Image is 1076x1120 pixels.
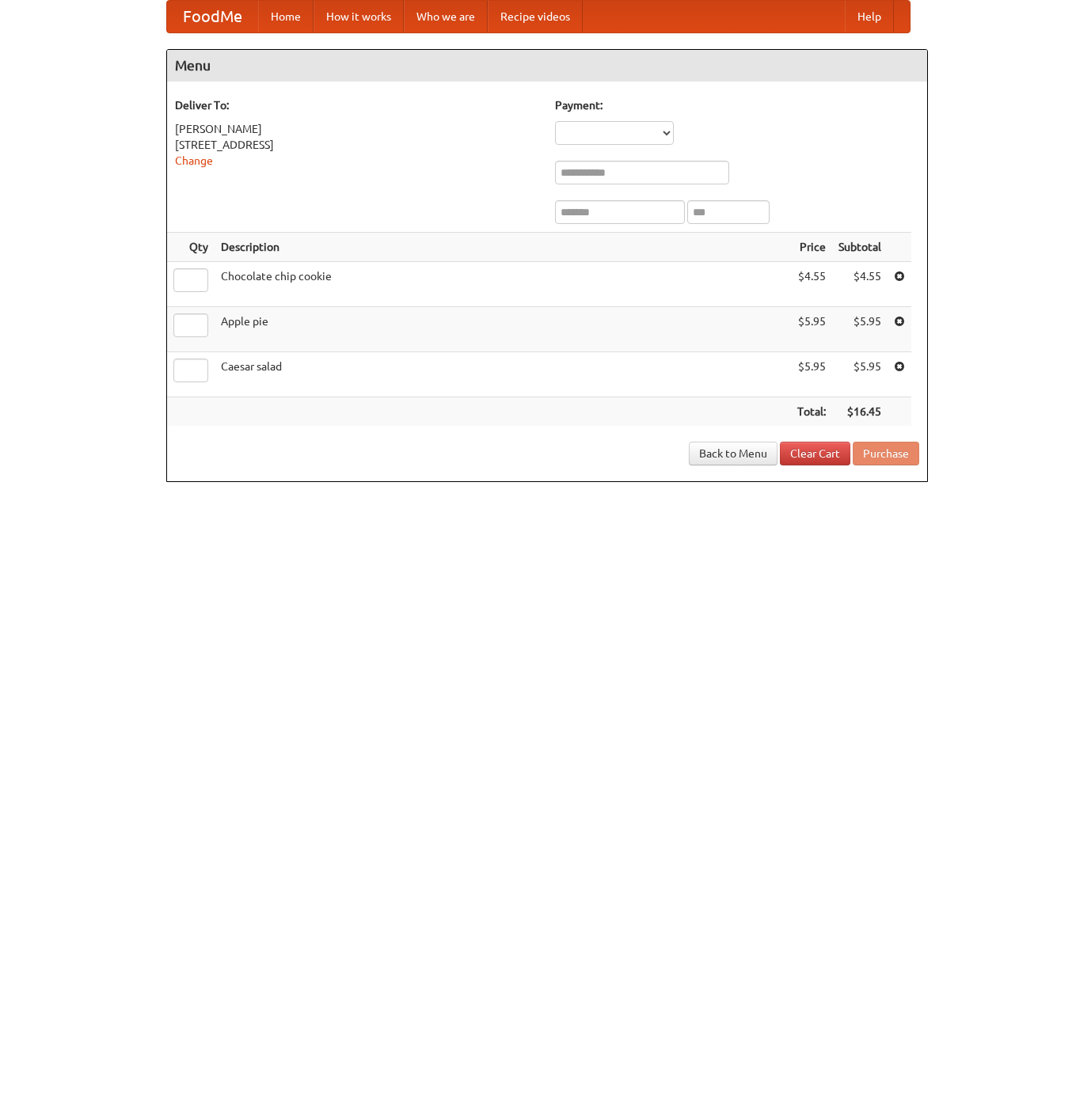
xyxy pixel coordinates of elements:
[791,352,832,397] td: $5.95
[832,233,888,262] th: Subtotal
[175,154,213,167] a: Change
[167,1,258,32] a: FoodMe
[215,307,791,352] td: Apple pie
[314,1,404,32] a: How it works
[832,262,888,307] td: $4.55
[832,352,888,397] td: $5.95
[689,442,778,465] a: Back to Menu
[791,397,832,427] th: Total:
[215,233,791,262] th: Description
[488,1,583,32] a: Recipe videos
[167,50,927,82] h4: Menu
[791,262,832,307] td: $4.55
[791,307,832,352] td: $5.95
[175,137,539,153] div: [STREET_ADDRESS]
[175,97,539,113] h5: Deliver To:
[845,1,894,32] a: Help
[853,442,919,465] button: Purchase
[258,1,314,32] a: Home
[555,97,919,113] h5: Payment:
[215,352,791,397] td: Caesar salad
[215,262,791,307] td: Chocolate chip cookie
[167,233,215,262] th: Qty
[175,121,539,137] div: [PERSON_NAME]
[780,442,850,465] a: Clear Cart
[404,1,488,32] a: Who we are
[832,397,888,427] th: $16.45
[832,307,888,352] td: $5.95
[791,233,832,262] th: Price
